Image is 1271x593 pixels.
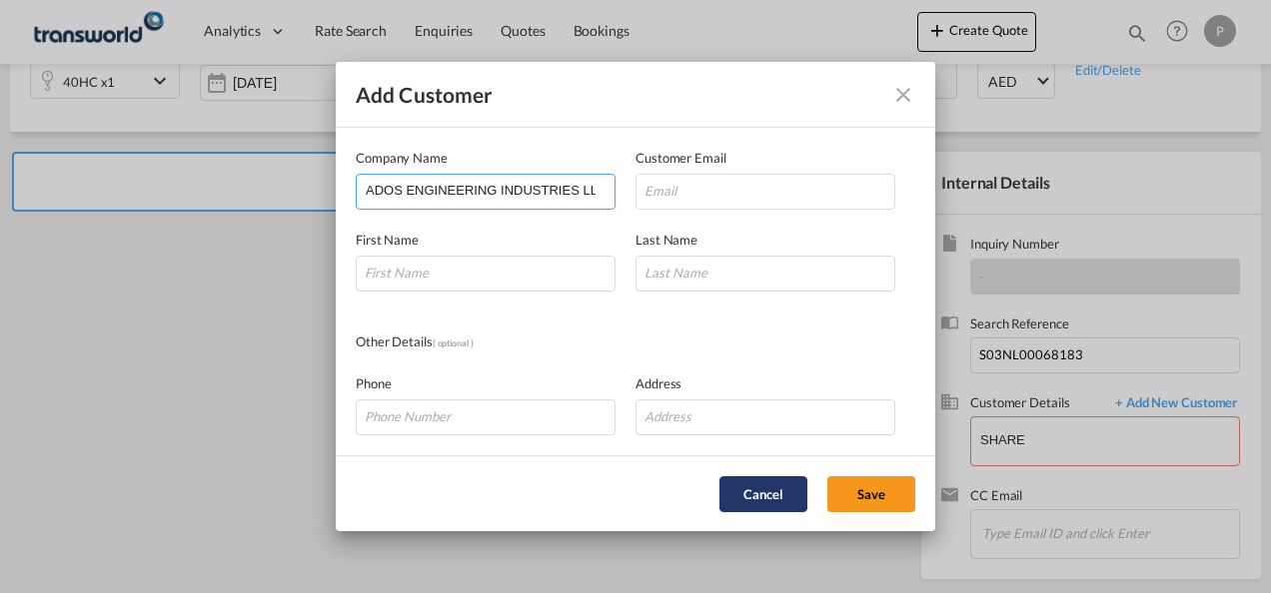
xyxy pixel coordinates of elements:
span: Customer [399,82,493,107]
input: Phone Number [356,399,616,435]
span: Add [356,82,395,107]
span: Last Name [635,232,697,248]
md-icon: icon-close [891,83,915,107]
span: Phone [356,375,392,391]
md-dialog: Add Customer Company ... [336,62,935,531]
input: Email [635,174,895,210]
span: Address [635,375,681,391]
span: Customer Email [635,150,726,166]
button: Save [827,476,915,512]
button: icon-close [883,75,923,115]
input: Last Name [635,256,895,292]
input: First Name [356,256,616,292]
input: Company [366,175,615,205]
span: First Name [356,232,419,248]
button: Cancel [719,476,807,512]
span: ( optional ) [433,337,474,348]
span: Company Name [356,150,448,166]
div: Other Details [356,331,635,353]
input: Address [635,399,895,435]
